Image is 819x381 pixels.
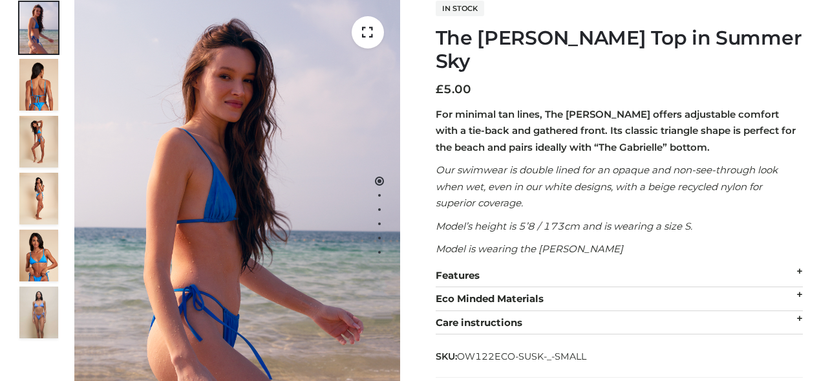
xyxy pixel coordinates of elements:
div: Care instructions [436,311,803,335]
em: Model is wearing the [PERSON_NAME] [436,243,623,255]
img: 4.Alex-top_CN-1-1-2.jpg [19,116,58,168]
span: £ [436,82,443,96]
img: 1.Alex-top_SS-1_4464b1e7-c2c9-4e4b-a62c-58381cd673c0-1.jpg [19,2,58,54]
img: 5.Alex-top_CN-1-1_1-1.jpg [19,59,58,111]
span: In stock [436,1,484,16]
img: 2.Alex-top_CN-1-1-2.jpg [19,230,58,281]
span: SKU: [436,349,588,364]
img: 3.Alex-top_CN-1-1-2.jpg [19,173,58,224]
em: Our swimwear is double lined for an opaque and non-see-through look when wet, even in our white d... [436,164,778,209]
h1: The [PERSON_NAME] Top in Summer Sky [436,27,803,73]
div: Features [436,264,803,288]
img: SSVC.jpg [19,287,58,338]
span: OW122ECO-SUSK-_-SMALL [457,351,586,362]
strong: For minimal tan lines, The [PERSON_NAME] offers adjustable comfort with a tie-back and gathered f... [436,108,796,153]
em: Model’s height is 5’8 / 173cm and is wearing a size S. [436,220,692,232]
div: Eco Minded Materials [436,287,803,311]
bdi: 5.00 [436,82,471,96]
